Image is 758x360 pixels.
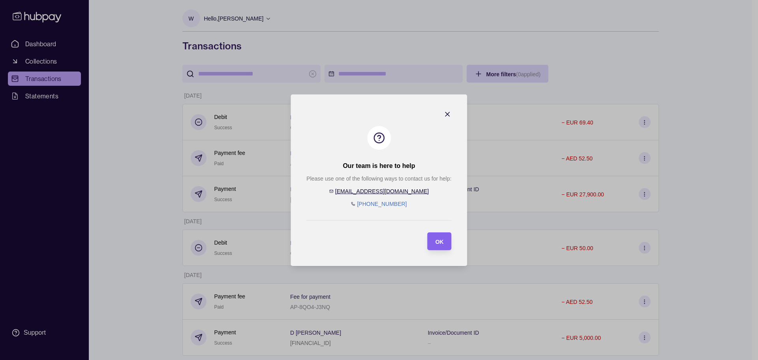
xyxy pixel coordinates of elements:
[428,232,452,250] button: OK
[343,162,415,170] h2: Our team is here to help
[435,238,444,245] span: OK
[306,174,451,183] p: Please use one of the following ways to contact us for help:
[357,201,407,207] a: [PHONE_NUMBER]
[335,188,429,194] a: [EMAIL_ADDRESS][DOMAIN_NAME]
